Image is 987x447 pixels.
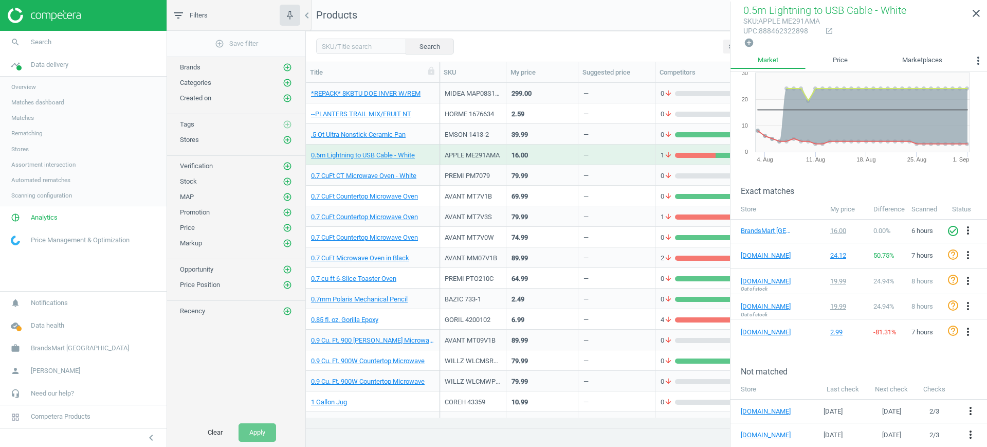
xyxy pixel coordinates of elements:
[947,200,987,219] th: Status
[6,338,25,358] i: work
[953,156,970,163] tspan: 1. Sep
[583,89,589,102] div: —
[445,212,501,222] div: AVANT MT7V3S
[868,200,906,219] th: Difference
[745,149,748,155] text: 0
[445,192,501,201] div: AVANT MT7V1B
[445,110,501,119] div: HORME 1676634
[664,233,672,242] i: arrow_downward
[167,33,305,54] button: add_circle_outlineSave filter
[873,277,894,285] span: 24.94 %
[661,274,675,283] span: 0
[282,223,293,233] button: add_circle_outline
[445,336,501,345] div: AVANT MT09V1B
[180,136,199,144] span: Stores
[962,224,974,237] i: more_vert
[741,311,767,318] span: Out of stock
[11,236,20,245] img: wGWNvw8QSZomAAAAABJRU5ErkJggg==
[664,171,672,181] i: arrow_downward
[962,275,974,287] i: more_vert
[583,356,589,369] div: —
[311,274,396,283] a: 0.7 cu ft 6-Slice Toaster Oven
[743,16,820,26] div: : APPLE ME291AMA
[583,110,589,122] div: —
[282,176,293,187] button: add_circle_outline
[311,110,411,119] a: --PLANTERS TRAIL MIX/FRUIT NT
[511,315,524,325] div: 6.99
[180,224,195,231] span: Price
[916,399,953,423] td: 2 / 3
[282,306,293,316] button: add_circle_outline
[445,151,501,160] div: APPLE ME291AMA
[197,423,233,442] button: Clear
[947,225,959,237] i: check_circle_outline
[311,336,434,345] a: 0.9 Cu. Ft. 900 [PERSON_NAME] Microwave
[962,224,974,238] button: more_vert
[8,8,81,23] img: ajHJNr6hYgQAAAAASUVORK5CYII=
[445,377,501,386] div: WILLZ WLCMWP09S2B09
[661,336,675,345] span: 0
[882,431,901,439] span: [DATE]
[830,302,864,311] div: 19.99
[511,233,528,242] div: 74.99
[962,326,974,339] button: more_vert
[661,212,675,222] span: 1
[962,300,974,313] button: more_vert
[661,398,675,407] span: 0
[583,274,589,287] div: —
[661,110,675,119] span: 0
[830,277,864,286] div: 19.99
[311,254,409,263] a: 0.7 CuFt Microwave Oven in Black
[873,302,894,310] span: 24.94 %
[583,398,589,410] div: —
[311,377,425,386] a: 0.9 Cu. Ft. 900W Countertop Microwave
[180,239,202,247] span: Markup
[311,356,425,366] a: 0.9 Cu. Ft. 900W Countertop Microwave
[661,254,675,263] span: 2
[283,135,292,145] i: add_circle_outline
[180,94,211,102] span: Created on
[664,89,672,98] i: arrow_downward
[180,208,210,216] span: Promotion
[873,227,891,235] span: 0.00 %
[311,398,347,407] a: 1 Gallon Jug
[282,119,293,130] button: add_circle_outline
[316,39,406,54] input: SKU/Title search
[970,7,982,20] i: close
[445,233,501,242] div: AVANT MT7V0W
[818,380,867,399] th: Last check
[964,428,977,442] button: more_vert
[6,32,25,52] i: search
[583,212,589,225] div: —
[972,55,984,67] i: more_vert
[916,423,953,447] td: 2 / 3
[661,130,675,139] span: 0
[582,68,651,77] div: Suggested price
[664,315,672,325] i: arrow_downward
[445,274,501,283] div: PREMI PTO210C
[283,223,292,233] i: add_circle_outline
[964,405,977,417] i: more_vert
[445,398,501,407] div: COREH 43359
[145,432,157,444] i: chevron_left
[743,17,757,25] span: sku
[283,63,292,72] i: add_circle_outline
[511,89,532,98] div: 299.00
[180,281,220,289] span: Price Position
[583,233,589,246] div: —
[316,9,357,21] span: Products
[661,356,675,366] span: 0
[743,4,906,16] span: 0.5m Lightning to USB Cable - White
[31,213,58,222] span: Analytics
[911,252,933,259] span: 7 hours
[661,315,675,325] span: 4
[661,192,675,201] span: 0
[947,274,959,286] i: help_outline
[11,129,43,137] span: Rematching
[742,96,748,102] text: 20
[311,171,416,181] a: 0.7 CuFt CT Microwave Oven - White
[730,200,825,219] th: Store
[741,302,792,311] a: [DOMAIN_NAME]
[583,192,589,205] div: —
[742,70,748,76] text: 30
